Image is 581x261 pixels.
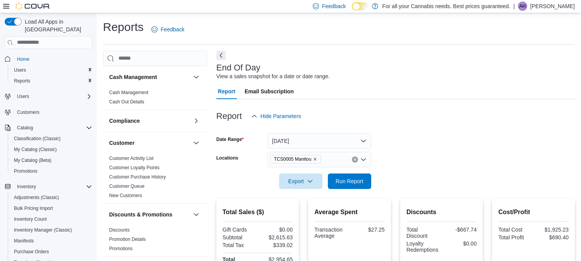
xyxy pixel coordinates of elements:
a: Cash Out Details [109,99,144,105]
span: Reports [14,78,30,84]
button: Catalog [14,123,36,132]
a: Discounts [109,227,130,233]
span: TCS0005 Manitou [274,155,312,163]
button: [DATE] [267,133,371,149]
span: Home [14,54,92,64]
button: Open list of options [360,156,367,163]
div: Total Tax [223,242,256,248]
span: Catalog [14,123,92,132]
button: Adjustments (Classic) [8,192,95,203]
h3: Report [216,112,242,121]
a: My Catalog (Beta) [11,156,55,165]
a: Customer Loyalty Points [109,165,159,170]
input: Dark Mode [352,2,368,10]
span: Inventory [14,182,92,191]
span: Manifests [11,236,92,246]
button: Run Report [328,173,371,189]
span: Home [17,56,29,62]
button: Hide Parameters [248,108,304,124]
div: Discounts & Promotions [103,225,207,256]
button: Clear input [352,156,358,163]
span: Classification (Classic) [11,134,92,143]
label: Date Range [216,136,244,143]
span: AH [519,2,526,11]
h3: Cash Management [109,73,157,81]
div: Total Profit [498,234,532,240]
img: Cova [15,2,50,10]
span: Feedback [161,26,184,33]
button: Compliance [192,116,201,125]
a: Inventory Manager (Classic) [11,225,75,235]
p: For all your Cannabis needs. Best prices guaranteed. [382,2,510,11]
button: Customer [109,139,190,147]
h1: Reports [103,19,144,35]
a: My Catalog (Classic) [11,145,60,154]
h2: Cost/Profit [498,208,569,217]
div: Total Cost [498,227,532,233]
a: Customer Queue [109,184,144,189]
span: Customer Queue [109,183,144,189]
a: Reports [11,76,33,86]
span: Purchase Orders [11,247,92,256]
a: Promotion Details [109,237,146,242]
span: Promotion Details [109,236,146,242]
button: Customer [192,138,201,148]
span: Classification (Classic) [14,136,61,142]
button: Bulk Pricing Import [8,203,95,214]
button: Inventory Manager (Classic) [8,225,95,235]
button: Home [2,53,95,65]
span: Inventory [17,184,36,190]
div: $2,615.63 [259,234,293,240]
span: Report [218,84,235,99]
a: Feedback [148,22,187,37]
div: Total Discount [406,227,440,239]
span: TCS0005 Manitou [271,155,321,163]
button: Discounts & Promotions [109,211,190,218]
span: Customers [17,109,39,115]
p: [PERSON_NAME] [530,2,575,11]
span: Export [284,173,318,189]
span: Users [14,67,26,73]
span: Promotions [14,168,38,174]
h2: Total Sales ($) [223,208,293,217]
span: Manifests [14,238,34,244]
button: Promotions [8,166,95,177]
span: Inventory Count [11,215,92,224]
span: My Catalog (Beta) [11,156,92,165]
div: View a sales snapshot for a date or date range. [216,72,330,81]
a: Users [11,65,29,75]
h3: End Of Day [216,63,261,72]
h2: Discounts [406,208,477,217]
span: Hide Parameters [261,112,301,120]
button: Remove TCS0005 Manitou from selection in this group [313,157,317,161]
div: $339.02 [259,242,293,248]
span: Email Subscription [245,84,294,99]
span: Users [11,65,92,75]
span: New Customers [109,192,142,199]
button: Classification (Classic) [8,133,95,144]
h3: Discounts & Promotions [109,211,172,218]
button: Users [14,92,32,101]
span: Promotions [11,167,92,176]
a: Manifests [11,236,37,246]
button: Reports [8,76,95,86]
div: Gift Cards [223,227,256,233]
a: Classification (Classic) [11,134,64,143]
button: Cash Management [192,72,201,82]
div: $1,925.23 [535,227,569,233]
span: Run Report [336,177,363,185]
span: Inventory Manager (Classic) [11,225,92,235]
span: Inventory Manager (Classic) [14,227,72,233]
button: Purchase Orders [8,246,95,257]
a: Home [14,55,33,64]
span: Customer Activity List [109,155,154,161]
span: Inventory Count [14,216,47,222]
h2: Average Spent [314,208,385,217]
a: Customers [14,108,43,117]
span: Users [17,93,29,100]
span: Bulk Pricing Import [11,204,92,213]
span: Catalog [17,125,33,131]
div: $27.25 [351,227,385,233]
